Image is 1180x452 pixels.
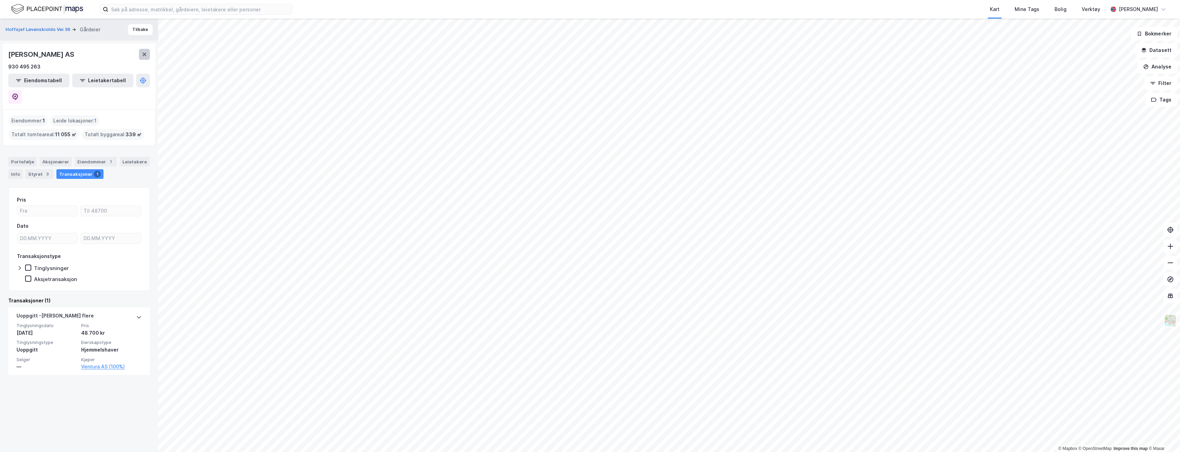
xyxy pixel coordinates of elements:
div: Mine Tags [1015,5,1039,13]
span: 339 ㎡ [125,130,142,139]
div: Leide lokasjoner : [51,115,99,126]
button: Datasett [1135,43,1177,57]
div: [PERSON_NAME] [1119,5,1158,13]
span: Eierskapstype [81,340,142,345]
input: Til 48700 [81,206,141,216]
input: Fra [17,206,77,216]
div: Transaksjoner (1) [8,297,150,305]
div: 3 [44,171,51,177]
div: Pris [17,196,26,204]
span: Kjøper [81,357,142,363]
button: Bokmerker [1131,27,1177,41]
span: 1 [94,117,97,125]
div: Bolig [1055,5,1067,13]
span: Pris [81,323,142,329]
button: Tilbake [128,24,153,35]
span: 1 [43,117,45,125]
div: [PERSON_NAME] AS [8,49,76,60]
a: Improve this map [1114,446,1148,451]
img: logo.f888ab2527a4732fd821a326f86c7f29.svg [11,3,83,15]
div: 48 700 kr [81,329,142,337]
span: Tinglysningstype [17,340,77,345]
div: Aksjetransaksjon [34,276,77,282]
div: Transaksjoner [56,169,103,179]
div: 1 [107,158,114,165]
input: Søk på adresse, matrikkel, gårdeiere, leietakere eller personer [108,4,292,14]
div: Totalt byggareal : [82,129,144,140]
img: Z [1164,314,1177,327]
span: 11 055 ㎡ [55,130,76,139]
div: Totalt tomteareal : [9,129,79,140]
div: Uoppgitt [17,346,77,354]
div: Tinglysninger [34,265,69,271]
button: Eiendomstabell [8,74,69,87]
div: Eiendommer [75,157,117,166]
iframe: Chat Widget [1146,419,1180,452]
div: — [17,363,77,371]
div: Uoppgitt - [PERSON_NAME] flere [17,312,94,323]
button: Leietakertabell [72,74,133,87]
span: Tinglysningsdato [17,323,77,329]
button: Hoffsjef Løvenskiolds Vei 36 [6,26,72,33]
a: Ventura AS (100%) [81,363,142,371]
button: Analyse [1137,60,1177,74]
div: Styret [25,169,54,179]
input: DD.MM.YYYY [81,233,141,244]
input: DD.MM.YYYY [17,233,77,244]
button: Tags [1145,93,1177,107]
div: Dato [17,222,29,230]
div: Leietakere [120,157,150,166]
div: Eiendommer : [9,115,48,126]
div: Hjemmelshaver [81,346,142,354]
div: Kart [990,5,999,13]
div: Gårdeier [80,25,100,34]
div: 930 495 263 [8,63,41,71]
div: Portefølje [8,157,37,166]
div: Aksjonærer [40,157,72,166]
div: Kontrollprogram for chat [1146,419,1180,452]
a: OpenStreetMap [1079,446,1112,451]
div: Verktøy [1082,5,1100,13]
div: 1 [94,171,101,177]
div: Transaksjonstype [17,252,61,260]
div: Info [8,169,23,179]
button: Filter [1144,76,1177,90]
a: Mapbox [1058,446,1077,451]
div: [DATE] [17,329,77,337]
span: Selger [17,357,77,363]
